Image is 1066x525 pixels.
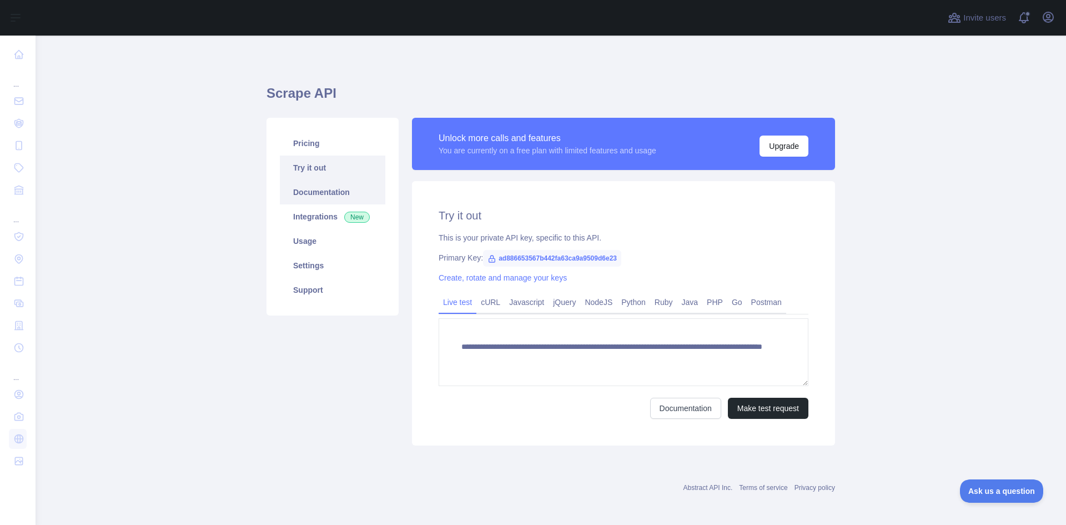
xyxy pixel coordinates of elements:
a: Create, rotate and manage your keys [439,273,567,282]
button: Upgrade [760,136,808,157]
a: jQuery [549,293,580,311]
a: Java [677,293,703,311]
div: Unlock more calls and features [439,132,656,145]
h1: Scrape API [266,84,835,111]
button: Make test request [728,398,808,419]
a: Support [280,278,385,302]
div: You are currently on a free plan with limited features and usage [439,145,656,156]
a: cURL [476,293,505,311]
a: Abstract API Inc. [683,484,733,492]
iframe: Toggle Customer Support [960,479,1044,503]
div: Primary Key: [439,252,808,263]
span: New [344,212,370,223]
a: Terms of service [739,484,787,492]
a: Documentation [280,180,385,204]
div: ... [9,67,27,89]
a: NodeJS [580,293,617,311]
a: Live test [439,293,476,311]
a: Integrations New [280,204,385,229]
a: Settings [280,253,385,278]
a: Python [617,293,650,311]
span: Invite users [963,12,1006,24]
div: ... [9,360,27,382]
a: Ruby [650,293,677,311]
span: ad886653567b442fa63ca9a9509d6e23 [483,250,621,267]
h2: Try it out [439,208,808,223]
a: Go [727,293,747,311]
a: Postman [747,293,786,311]
div: This is your private API key, specific to this API. [439,232,808,243]
a: Usage [280,229,385,253]
button: Invite users [946,9,1008,27]
a: Privacy policy [795,484,835,492]
a: PHP [702,293,727,311]
a: Javascript [505,293,549,311]
a: Pricing [280,131,385,156]
a: Documentation [650,398,721,419]
div: ... [9,202,27,224]
a: Try it out [280,156,385,180]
